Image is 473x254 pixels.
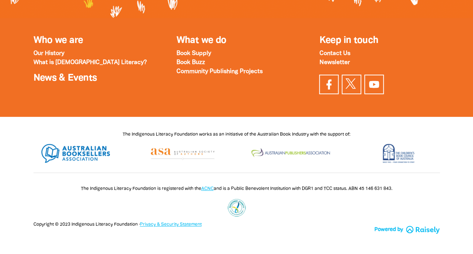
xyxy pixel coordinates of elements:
[374,226,440,234] a: Powered by
[123,132,350,136] span: The Indigenous Literacy Foundation works as an initiative of the Australian Book Industry with th...
[33,60,147,65] a: What is [DEMOGRAPHIC_DATA] Literacy?
[140,222,202,226] a: Privacy & Security Statement
[176,69,262,74] a: Community Publishing Projects
[319,36,378,45] span: Keep in touch
[176,36,226,45] a: What we do
[364,75,384,94] a: Find us on YouTube
[319,75,339,94] a: Visit our facebook page
[33,36,83,45] a: Who we are
[176,60,205,65] a: Book Buzz
[319,60,350,65] a: Newsletter
[342,75,361,94] a: Find us on Twitter
[201,187,214,191] a: ACNC
[33,51,64,56] a: Our History
[319,51,350,56] a: Contact Us
[33,222,202,226] span: Copyright © 2023 Indigenous Literacy Foundation ·
[176,51,211,56] a: Book Supply
[33,74,97,83] a: News & Events
[81,187,392,191] span: The Indigenous Literacy Foundation is registered with the and is a Public Benevolent Institution ...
